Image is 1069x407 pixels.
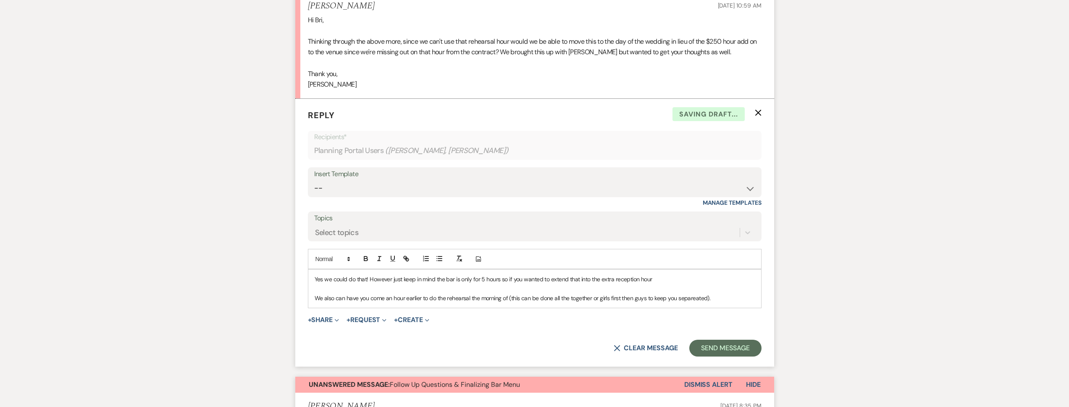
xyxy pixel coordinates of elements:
[314,143,755,159] div: Planning Portal Users
[394,317,398,323] span: +
[314,212,755,225] label: Topics
[314,168,755,180] div: Insert Template
[385,145,509,156] span: ( [PERSON_NAME], [PERSON_NAME] )
[315,275,755,284] p: Yes we could do that! However just keep in mind the bar is only for 5 hours so if you wanted to e...
[308,36,762,58] p: Thinking through the above more, since we can't use that rehearsal hour would we be able to move ...
[308,110,335,121] span: Reply
[733,377,774,393] button: Hide
[308,69,762,79] p: Thank you,
[746,380,761,389] span: Hide
[309,380,520,389] span: Follow Up Questions & Finalizing Bar Menu
[347,317,350,323] span: +
[314,132,755,143] p: Recipients*
[347,317,386,323] button: Request
[315,227,359,238] div: Select topics
[689,340,761,357] button: Send Message
[308,1,375,11] h5: [PERSON_NAME]
[394,317,429,323] button: Create
[684,377,733,393] button: Dismiss Alert
[309,380,390,389] strong: Unanswered Message:
[308,317,312,323] span: +
[315,293,755,303] p: We also can have you come an hour earlier to do the rehearsal the morning of (this can be done al...
[672,107,745,122] span: Saving draft...
[614,345,678,351] button: Clear message
[308,317,339,323] button: Share
[295,377,684,393] button: Unanswered Message:Follow Up Questions & Finalizing Bar Menu
[703,199,762,206] a: Manage Templates
[718,2,762,9] span: [DATE] 10:59 AM
[308,15,762,26] p: Hi Bri,
[308,79,762,90] p: [PERSON_NAME]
